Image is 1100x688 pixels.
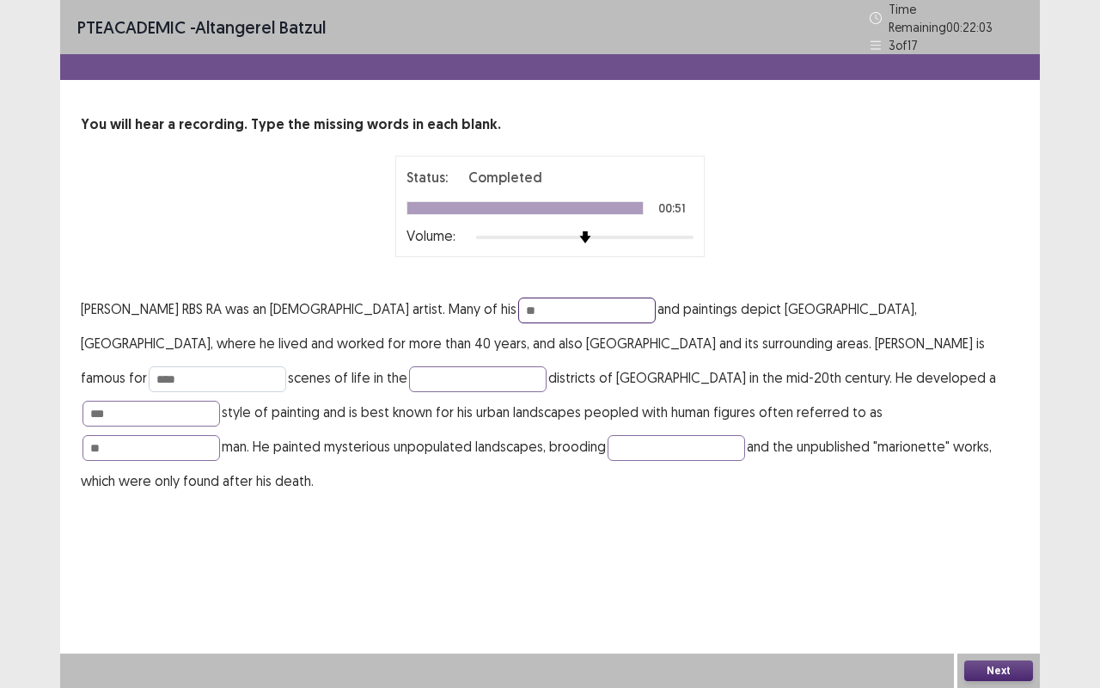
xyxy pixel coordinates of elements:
img: arrow-thumb [579,231,591,243]
p: Status: [406,167,448,187]
button: Next [964,660,1033,681]
p: Volume: [406,225,455,246]
p: 3 of 17 [889,36,918,54]
p: 00:51 [658,202,686,214]
p: [PERSON_NAME] RBS RA was an [DEMOGRAPHIC_DATA] artist. Many of his and paintings depict [GEOGRAPH... [81,292,1019,498]
span: PTE academic [77,16,186,38]
p: Completed [468,167,542,187]
p: - Altangerel Batzul [77,15,326,40]
p: You will hear a recording. Type the missing words in each blank. [81,114,1019,135]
